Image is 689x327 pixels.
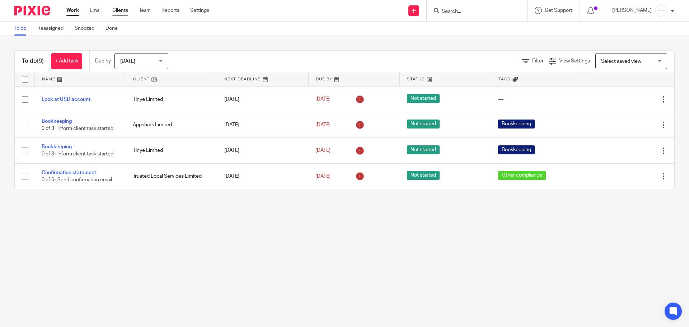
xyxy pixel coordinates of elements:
[315,122,331,127] span: [DATE]
[315,148,331,153] span: [DATE]
[498,145,535,154] span: Bookkeeping
[51,53,82,69] a: + Add task
[441,9,506,15] input: Search
[217,112,308,137] td: [DATE]
[42,177,112,182] span: 0 of 6 · Send confirmation email
[407,120,440,129] span: Not started
[42,97,90,102] a: Look at USD account
[559,59,590,64] span: View Settings
[498,120,535,129] span: Bookkeeping
[126,87,217,112] td: Tinye Limited
[407,145,440,154] span: Not started
[14,6,50,15] img: Pixie
[90,7,102,14] a: Email
[126,138,217,163] td: Tinye Limited
[22,57,44,65] h1: To do
[37,58,44,64] span: (9)
[407,94,440,103] span: Not started
[532,59,544,64] span: Filter
[14,22,32,36] a: To do
[112,7,128,14] a: Clients
[190,7,209,14] a: Settings
[217,163,308,189] td: [DATE]
[75,22,100,36] a: Snoozed
[498,77,511,81] span: Tags
[315,174,331,179] span: [DATE]
[498,171,546,180] span: Other compliance
[217,138,308,163] td: [DATE]
[120,59,135,64] span: [DATE]
[37,22,69,36] a: Reassigned
[126,163,217,189] td: Trusted Local Services Limited
[498,96,576,103] div: ---
[601,59,641,64] span: Select saved view
[126,112,217,137] td: Appshark Limited
[106,22,123,36] a: Done
[95,57,111,65] p: Due by
[42,119,72,124] a: Bookkeeping
[315,97,331,102] span: [DATE]
[612,7,652,14] p: [PERSON_NAME]
[655,5,667,17] img: Cloud%20Keepers-05.png
[139,7,151,14] a: Team
[161,7,179,14] a: Reports
[42,170,96,175] a: Confirmation statement
[407,171,440,180] span: Not started
[545,8,572,13] span: Get Support
[42,126,113,131] span: 0 of 3 · Inform client task started
[217,87,308,112] td: [DATE]
[42,144,72,149] a: Bookkeeping
[42,152,113,157] span: 0 of 3 · Inform client task started
[66,7,79,14] a: Work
